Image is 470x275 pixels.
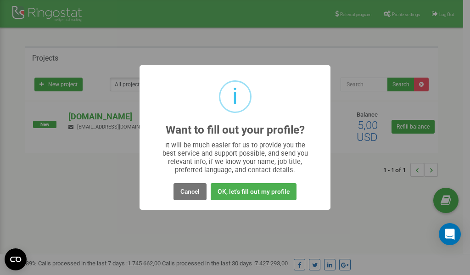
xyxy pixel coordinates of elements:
div: i [232,82,238,112]
button: Open CMP widget [5,248,27,270]
div: It will be much easier for us to provide you the best service and support possible, and send you ... [158,141,313,174]
button: Cancel [173,183,207,200]
h2: Want to fill out your profile? [166,124,305,136]
div: Open Intercom Messenger [439,223,461,245]
button: OK, let's fill out my profile [211,183,297,200]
